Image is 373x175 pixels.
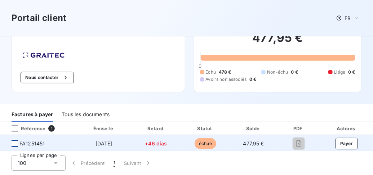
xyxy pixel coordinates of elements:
[12,107,53,122] div: Factures à payer
[120,156,156,171] button: Suivant
[322,125,372,132] div: Actions
[133,125,180,132] div: Retard
[345,15,351,21] span: FR
[206,76,247,83] span: Avoirs non associés
[19,140,45,147] span: FA1251451
[206,69,216,75] span: Échu
[18,159,26,167] span: 100
[348,69,355,75] span: 0 €
[231,125,276,132] div: Solde
[334,69,346,75] span: Litige
[12,12,66,25] h3: Portail client
[145,140,167,146] span: +46 días
[78,125,130,132] div: Émise le
[109,156,120,171] button: 1
[96,140,112,146] span: [DATE]
[21,72,74,83] button: Nous contacter
[48,125,55,132] span: 1
[249,76,256,83] span: 0 €
[66,156,109,171] button: Précédent
[200,31,356,52] h2: 477,95 €
[195,138,216,149] span: échue
[336,138,358,149] button: Payer
[62,107,110,122] div: Tous les documents
[199,63,201,69] span: 0
[219,69,231,75] span: 478 €
[243,140,264,146] span: 477,95 €
[6,125,45,132] div: Référence
[267,69,288,75] span: Non-échu
[279,125,319,132] div: PDF
[114,159,115,167] span: 1
[182,125,228,132] div: Statut
[21,50,67,60] img: Company logo
[291,69,298,75] span: 0 €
